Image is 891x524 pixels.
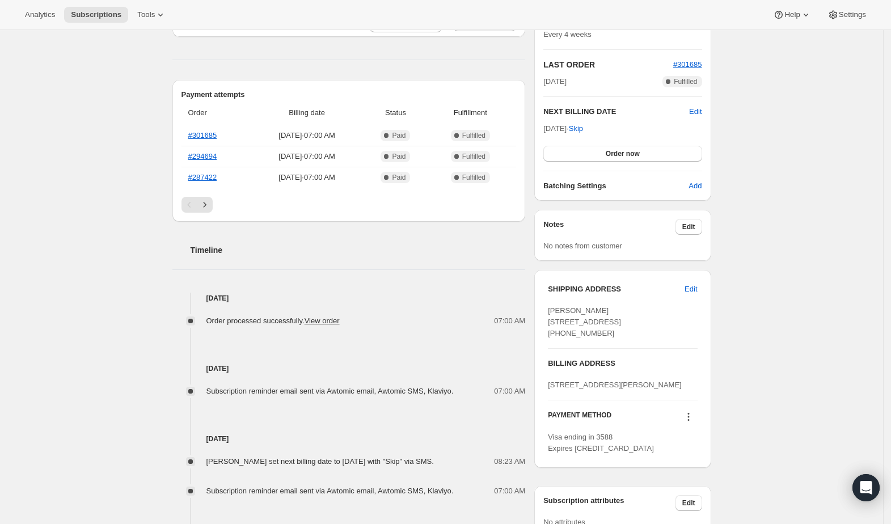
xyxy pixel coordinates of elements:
[543,242,622,250] span: No notes from customer
[181,100,251,125] th: Order
[172,293,526,304] h4: [DATE]
[181,89,517,100] h2: Payment attempts
[254,151,360,162] span: [DATE] · 07:00 AM
[689,106,702,117] button: Edit
[130,7,173,23] button: Tools
[673,59,702,70] button: #301685
[191,244,526,256] h2: Timeline
[543,146,702,162] button: Order now
[494,485,525,497] span: 07:00 AM
[606,149,640,158] span: Order now
[673,60,702,69] a: #301685
[548,284,685,295] h3: SHIPPING ADDRESS
[682,177,708,195] button: Add
[784,10,800,19] span: Help
[821,7,873,23] button: Settings
[494,386,525,397] span: 07:00 AM
[494,315,525,327] span: 07:00 AM
[172,363,526,374] h4: [DATE]
[675,219,702,235] button: Edit
[25,10,55,19] span: Analytics
[197,197,213,213] button: Next
[678,280,704,298] button: Edit
[543,219,675,235] h3: Notes
[682,222,695,231] span: Edit
[543,180,689,192] h6: Batching Settings
[562,120,590,138] button: Skip
[137,10,155,19] span: Tools
[548,306,621,337] span: [PERSON_NAME] [STREET_ADDRESS] [PHONE_NUMBER]
[305,316,340,325] a: View order
[569,123,583,134] span: Skip
[462,152,485,161] span: Fulfilled
[543,59,673,70] h2: LAST ORDER
[64,7,128,23] button: Subscriptions
[543,76,567,87] span: [DATE]
[254,130,360,141] span: [DATE] · 07:00 AM
[206,316,340,325] span: Order processed successfully.
[674,77,697,86] span: Fulfilled
[188,152,217,160] a: #294694
[392,131,406,140] span: Paid
[839,10,866,19] span: Settings
[188,173,217,181] a: #287422
[766,7,818,23] button: Help
[543,30,592,39] span: Every 4 weeks
[366,107,424,119] span: Status
[543,124,583,133] span: [DATE] ·
[682,498,695,508] span: Edit
[392,152,406,161] span: Paid
[254,107,360,119] span: Billing date
[432,107,510,119] span: Fulfillment
[852,474,880,501] div: Open Intercom Messenger
[181,197,517,213] nav: Pagination
[548,433,654,453] span: Visa ending in 3588 Expires [CREDIT_CARD_DATA]
[548,411,611,426] h3: PAYMENT METHOD
[462,173,485,182] span: Fulfilled
[675,495,702,511] button: Edit
[548,381,682,389] span: [STREET_ADDRESS][PERSON_NAME]
[254,172,360,183] span: [DATE] · 07:00 AM
[494,456,525,467] span: 08:23 AM
[206,487,454,495] span: Subscription reminder email sent via Awtomic email, Awtomic SMS, Klaviyo.
[71,10,121,19] span: Subscriptions
[18,7,62,23] button: Analytics
[206,457,434,466] span: [PERSON_NAME] set next billing date to [DATE] with "Skip" via SMS.
[543,106,689,117] h2: NEXT BILLING DATE
[206,387,454,395] span: Subscription reminder email sent via Awtomic email, Awtomic SMS, Klaviyo.
[543,495,675,511] h3: Subscription attributes
[462,131,485,140] span: Fulfilled
[685,284,697,295] span: Edit
[188,131,217,140] a: #301685
[172,433,526,445] h4: [DATE]
[392,173,406,182] span: Paid
[548,358,697,369] h3: BILLING ADDRESS
[689,180,702,192] span: Add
